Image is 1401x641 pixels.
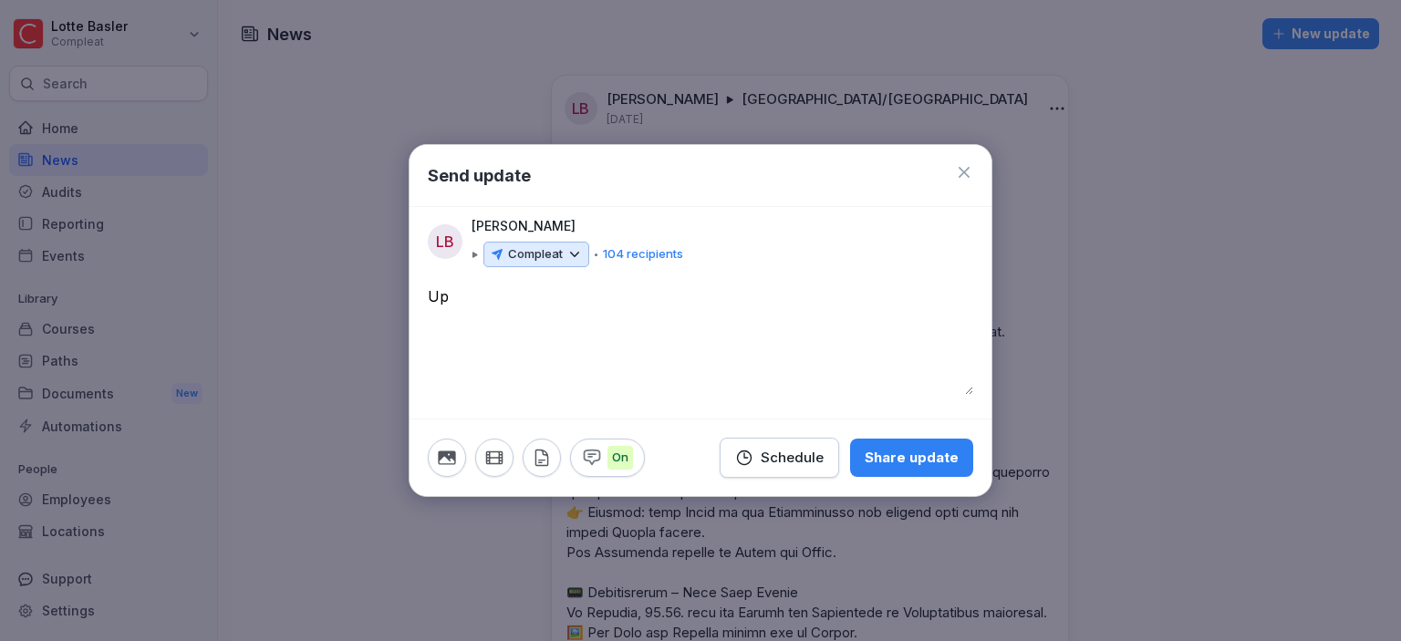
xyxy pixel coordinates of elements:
p: Compleat [508,245,563,264]
div: Share update [865,448,959,468]
button: On [570,439,645,477]
div: LB [428,224,462,259]
h1: Send update [428,163,531,188]
p: [PERSON_NAME] [472,216,576,236]
div: Schedule [735,448,824,468]
p: On [607,446,633,470]
p: 104 recipients [603,245,683,264]
button: Share update [850,439,973,477]
button: Schedule [720,438,839,478]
